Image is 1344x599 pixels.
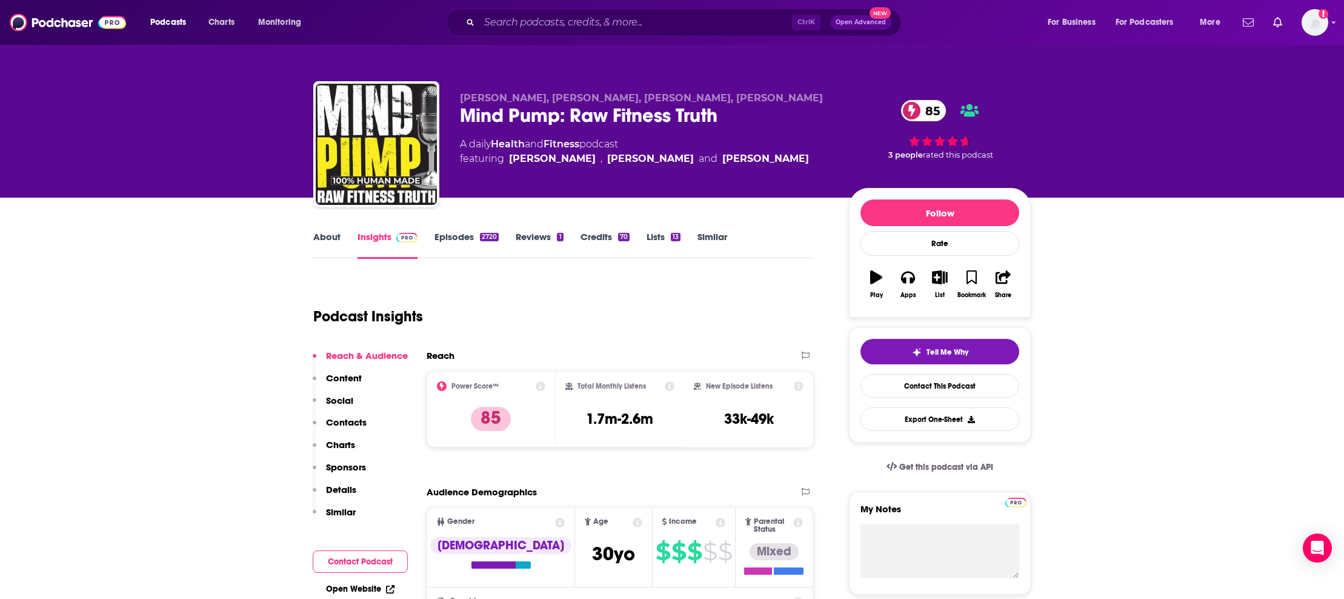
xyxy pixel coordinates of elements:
[607,152,694,166] a: Sal Di Stefano
[647,231,680,259] a: Lists13
[326,584,394,594] a: Open Website
[671,542,686,561] span: $
[913,100,946,121] span: 85
[956,263,987,306] button: Bookmark
[697,231,727,259] a: Similar
[892,263,923,306] button: Apps
[313,461,366,484] button: Sponsors
[427,486,537,498] h2: Audience Demographics
[326,439,355,450] p: Charts
[480,233,499,241] div: 2720
[326,372,362,384] p: Content
[427,350,454,361] h2: Reach
[1005,498,1026,507] img: Podchaser Pro
[509,152,596,166] a: Adam Schafer
[313,395,353,417] button: Social
[860,339,1019,364] button: tell me why sparkleTell Me Why
[899,462,993,472] span: Get this podcast via API
[544,138,579,150] a: Fitness
[792,15,820,30] span: Ctrl K
[581,231,630,259] a: Credits70
[1200,14,1220,31] span: More
[1108,13,1191,32] button: open menu
[924,263,956,306] button: List
[434,231,499,259] a: Episodes2720
[901,100,946,121] a: 85
[326,350,408,361] p: Reach & Audience
[326,506,356,518] p: Similar
[656,542,670,561] span: $
[618,233,630,241] div: 70
[860,374,1019,398] a: Contact This Podcast
[313,350,408,372] button: Reach & Audience
[150,14,186,31] span: Podcasts
[877,452,1003,482] a: Get this podcast via API
[313,231,341,259] a: About
[724,410,774,428] h3: 33k-49k
[313,506,356,529] button: Similar
[830,15,891,30] button: Open AdvancedNew
[491,138,525,150] a: Health
[201,13,242,32] a: Charts
[358,231,418,259] a: InsightsPodchaser Pro
[313,307,423,326] h1: Podcast Insights
[860,503,1019,524] label: My Notes
[1302,9,1328,36] img: User Profile
[1302,9,1328,36] span: Logged in as Ashley_Beenen
[208,14,235,31] span: Charts
[669,518,697,526] span: Income
[600,152,602,166] span: ,
[457,8,913,36] div: Search podcasts, credits, & more...
[900,292,916,299] div: Apps
[430,537,571,554] div: [DEMOGRAPHIC_DATA]
[577,382,646,390] h2: Total Monthly Listens
[860,231,1019,256] div: Rate
[926,347,968,357] span: Tell Me Why
[313,439,355,461] button: Charts
[849,92,1031,167] div: 85 3 peoplerated this podcast
[586,410,653,428] h3: 1.7m-2.6m
[706,382,773,390] h2: New Episode Listens
[258,14,301,31] span: Monitoring
[722,152,809,166] a: Justin Andrews
[1116,14,1174,31] span: For Podcasters
[671,233,680,241] div: 13
[516,231,563,259] a: Reviews1
[860,263,892,306] button: Play
[687,542,702,561] span: $
[870,7,891,19] span: New
[326,484,356,495] p: Details
[1048,14,1096,31] span: For Business
[1302,9,1328,36] button: Show profile menu
[313,550,408,573] button: Contact Podcast
[396,233,418,243] img: Podchaser Pro
[471,407,511,431] p: 85
[1319,9,1328,19] svg: Add a profile image
[557,233,563,241] div: 1
[525,138,544,150] span: and
[460,137,809,166] div: A daily podcast
[451,382,499,390] h2: Power Score™
[888,150,923,159] span: 3 people
[313,417,367,439] button: Contacts
[326,417,367,428] p: Contacts
[699,152,717,166] span: and
[447,518,474,526] span: Gender
[957,292,986,299] div: Bookmark
[912,347,922,357] img: tell me why sparkle
[1238,12,1259,33] a: Show notifications dropdown
[995,292,1011,299] div: Share
[870,292,883,299] div: Play
[479,13,792,32] input: Search podcasts, credits, & more...
[1039,13,1111,32] button: open menu
[1191,13,1236,32] button: open menu
[703,542,717,561] span: $
[316,84,437,205] img: Mind Pump: Raw Fitness Truth
[860,199,1019,226] button: Follow
[1268,12,1287,33] a: Show notifications dropdown
[988,263,1019,306] button: Share
[1303,534,1332,563] div: Open Intercom Messenger
[836,19,886,25] span: Open Advanced
[250,13,317,32] button: open menu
